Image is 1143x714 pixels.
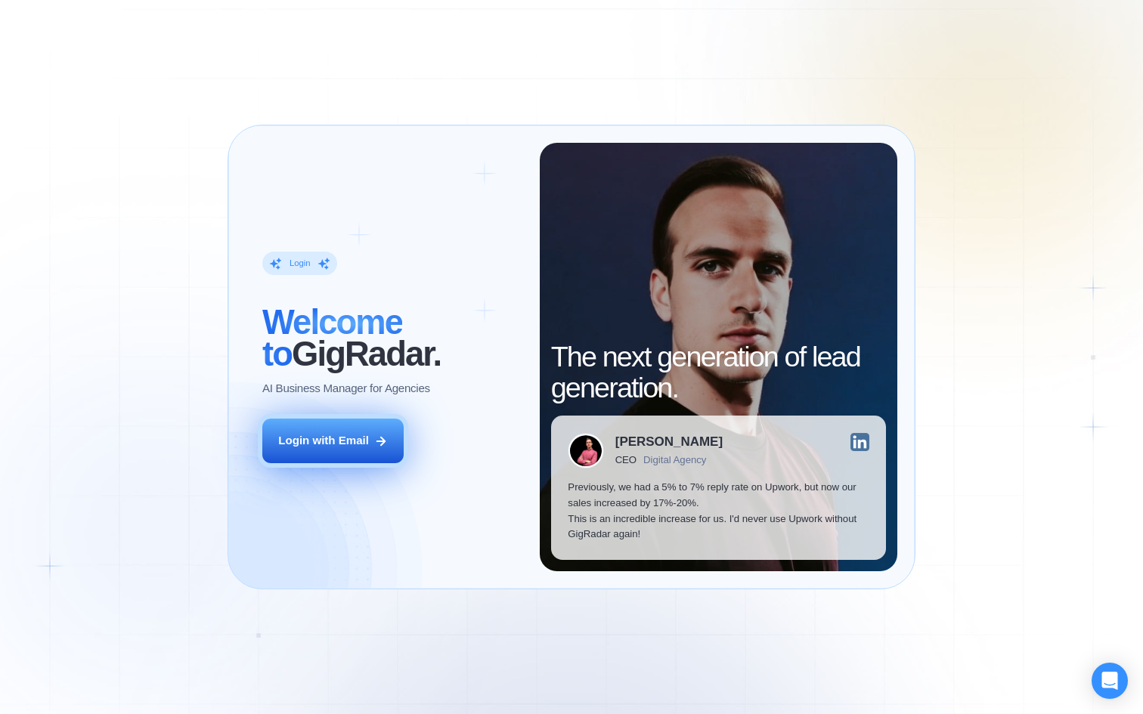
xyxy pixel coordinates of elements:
div: Login with Email [278,433,369,449]
div: CEO [615,454,637,465]
div: Open Intercom Messenger [1092,663,1128,699]
h2: ‍ GigRadar. [262,307,522,369]
div: Login [290,258,311,269]
span: Welcome to [262,303,402,373]
p: Previously, we had a 5% to 7% reply rate on Upwork, but now our sales increased by 17%-20%. This ... [568,480,869,542]
p: AI Business Manager for Agencies [262,381,430,397]
div: [PERSON_NAME] [615,435,723,448]
button: Login with Email [262,419,404,463]
h2: The next generation of lead generation. [551,342,887,404]
div: Digital Agency [643,454,706,465]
